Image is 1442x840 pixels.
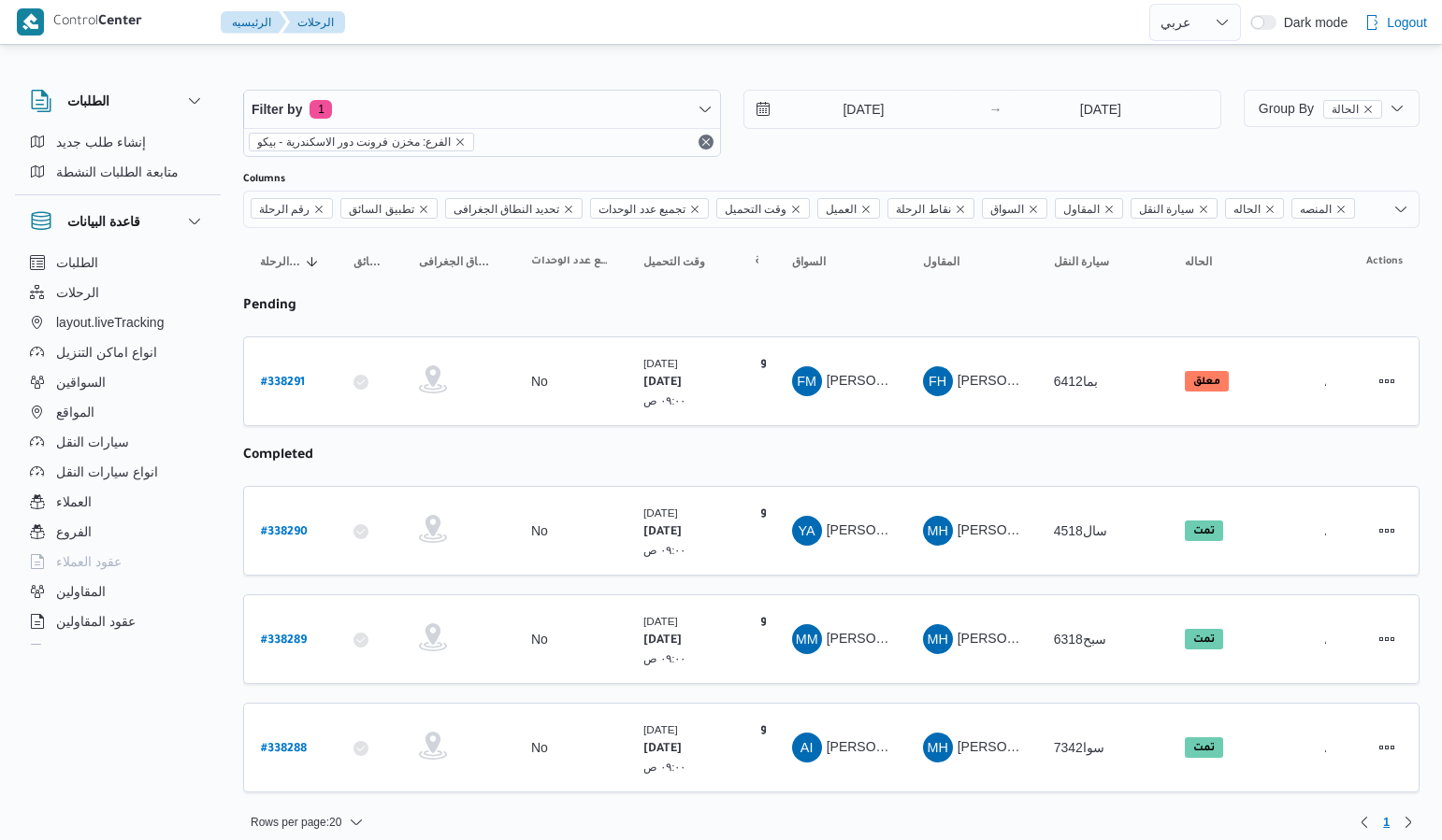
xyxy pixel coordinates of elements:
[67,210,140,233] h3: قاعدة البيانات
[1372,624,1402,654] button: Actions
[15,127,221,194] div: الطلبات
[353,254,385,269] span: تطبيق السائق
[56,371,106,393] span: السواقين
[590,198,709,219] span: تجميع عدد الوحدات
[17,8,44,36] img: X8yXhbKr1z7QwAAAABJRU5ErkJggg==
[760,723,952,736] b: مخزن فرونت دور الاسكندرية - بيكو
[310,100,332,119] span: 1 active filters
[56,610,136,633] span: عقود المقاولين
[251,811,341,833] span: Rows per page : 20
[1325,374,1363,389] span: Admin
[1363,104,1374,115] button: remove selected entity
[785,247,897,277] button: السواق
[1177,247,1299,277] button: الحاله
[22,278,213,307] button: الرحلات
[261,634,307,648] b: # 338289
[56,491,92,513] span: العملاء
[1054,254,1109,269] span: سيارة النقل
[797,366,816,396] span: FM
[22,636,213,666] button: اجهزة التليفون
[643,615,678,627] small: [DATE]
[923,733,953,762] div: Maroah Husam Aldin Saad Ala
[923,366,953,396] div: Ftha Hassan Jlal Abo Alhassan Shrkah Trabo
[1185,520,1223,541] span: تمت
[56,431,129,453] span: سيارات النقل
[22,606,213,636] button: عقود المقاولين
[56,161,179,183] span: متابعة الطلبات النشطة
[244,91,720,128] button: Filter by1 active filters
[887,198,973,219] span: نقاط الرحلة
[22,248,213,278] button: الطلبات
[643,634,682,648] b: [DATE]
[22,127,213,157] button: إنشاء طلب جديد
[22,457,213,487] button: انواع سيارات النقل
[958,739,1092,754] span: [PERSON_NAME] على
[1055,198,1123,219] span: المقاول
[958,373,1097,388] span: [PERSON_NAME]ه تربو
[725,199,786,220] span: وقت التحميل
[563,204,574,215] button: Remove تحديد النطاق الجغرافى from selection in this group
[243,172,285,187] label: Columns
[261,627,307,652] a: #338289
[56,640,134,662] span: اجهزة التليفون
[756,254,758,269] span: نقاط الرحلة
[56,461,158,483] span: انواع سيارات النقل
[282,11,345,34] button: الرحلات
[1233,199,1261,220] span: الحاله
[1325,740,1363,755] span: Admin
[1323,100,1382,119] span: الحالة
[958,522,1092,537] span: [PERSON_NAME] على
[340,198,437,219] span: تطبيق السائق
[796,624,818,654] span: MM
[598,199,685,220] span: تجميع عدد الوحدات
[22,337,213,367] button: انواع اماكن التنزيل
[1131,198,1218,219] span: سيارة النقل
[1372,366,1402,396] button: Actions
[346,247,393,277] button: تطبيق السائق
[826,199,857,220] span: العميل
[643,723,678,735] small: [DATE]
[261,519,308,544] a: #338290
[643,377,682,390] b: [DATE]
[990,199,1024,220] span: السواق
[1054,740,1104,755] span: سوا7342
[445,198,584,219] span: تحديد النطاق الجغرافى
[1054,374,1098,389] span: بما6412
[22,487,213,517] button: العملاء
[1300,199,1332,220] span: المنصه
[792,516,822,546] div: Yasr Abadaljwad Aljmail Abadaljwad
[531,254,610,269] span: تجميع عدد الوحدات
[1332,101,1359,118] span: الحالة
[15,248,221,652] div: قاعدة البيانات
[643,761,686,773] small: ٠٩:٠٠ ص
[251,198,333,219] span: رقم الرحلة
[22,367,213,397] button: السواقين
[252,247,327,277] button: رقم الرحلةSorted in descending order
[1264,204,1276,215] button: Remove الحاله from selection in this group
[531,373,548,390] div: No
[67,90,109,112] h3: الطلبات
[1185,371,1229,392] span: معلق
[1185,737,1223,758] span: تمت
[349,199,413,220] span: تطبيق السائق
[1335,204,1347,215] button: Remove المنصه from selection in this group
[1193,377,1220,388] b: معلق
[896,199,950,220] span: نقاط الرحلة
[792,366,822,396] div: Foza Mahmood Kaml Yousf
[1193,526,1215,537] b: تمت
[988,103,1002,116] div: →
[259,199,310,220] span: رقم الرحلة
[643,743,682,756] b: [DATE]
[792,733,822,762] div: Ahmad Ibrahem Hassan Ali
[927,733,947,762] span: MH
[56,401,94,423] span: المواقع
[411,247,505,277] button: تحديد النطاق الجغرافى
[1372,516,1402,546] button: Actions
[261,735,307,761] a: #338288
[827,522,934,537] span: [PERSON_NAME]
[1376,811,1397,833] button: Page 1 of 1
[56,281,99,304] span: الرحلات
[531,631,548,648] div: No
[1325,632,1363,647] span: Admin
[827,739,934,754] span: [PERSON_NAME]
